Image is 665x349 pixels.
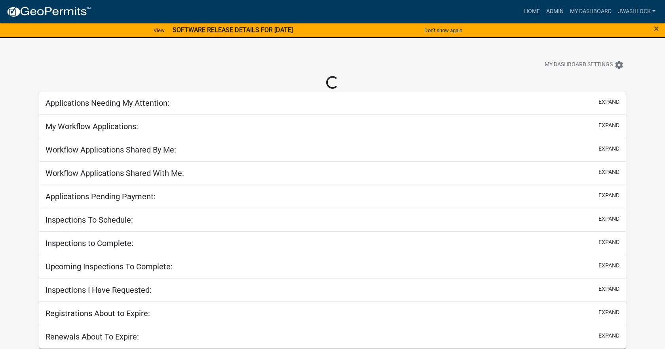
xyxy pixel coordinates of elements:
button: Close [654,24,659,33]
i: settings [614,60,624,70]
h5: Applications Pending Payment: [46,192,156,201]
span: My Dashboard Settings [545,60,613,70]
h5: Workflow Applications Shared By Me: [46,145,176,154]
h5: Workflow Applications Shared With Me: [46,168,184,178]
button: expand [598,332,619,340]
a: Admin [543,4,567,19]
a: My Dashboard [567,4,615,19]
button: expand [598,261,619,270]
button: expand [598,191,619,200]
a: jwashlock [615,4,659,19]
h5: Applications Needing My Attention: [46,98,169,108]
a: View [150,24,168,37]
button: expand [598,285,619,293]
button: expand [598,168,619,176]
button: expand [598,215,619,223]
strong: SOFTWARE RELEASE DETAILS FOR [DATE] [173,26,293,34]
h5: Inspections I Have Requested: [46,285,152,295]
button: My Dashboard Settingssettings [538,57,630,72]
a: Home [521,4,543,19]
h5: Inspections to Complete: [46,238,133,248]
h5: Inspections To Schedule: [46,215,133,225]
button: expand [598,121,619,130]
span: × [654,23,659,34]
button: Don't show again [421,24,465,37]
button: expand [598,308,619,317]
h5: Renewals About To Expire: [46,332,139,341]
h5: My Workflow Applications: [46,122,138,131]
button: expand [598,238,619,246]
h5: Registrations About to Expire: [46,309,150,318]
h5: Upcoming Inspections To Complete: [46,262,173,271]
button: expand [598,145,619,153]
button: expand [598,98,619,106]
